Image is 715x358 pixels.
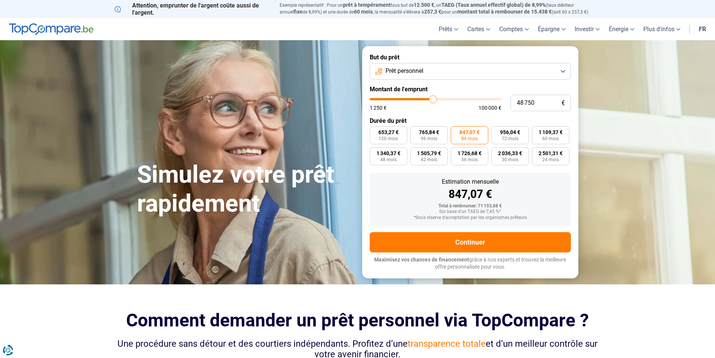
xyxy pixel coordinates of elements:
span: 96 mois [421,136,437,141]
div: Total à rembourser: 71 153,88 € [376,204,565,209]
span: 1 109,37 € [539,130,563,135]
p: grâce à nos experts et trouvez la meilleure offre personnalisée pour vous. [370,256,571,271]
a: Comptes [495,18,533,40]
span: transparence totale [408,338,486,349]
span: 1 505,79 € [417,151,441,156]
span: 24 mois [542,157,559,162]
span: € [561,100,565,106]
p: Attention, emprunter de l'argent coûte aussi de l'argent. [114,2,271,16]
span: montant total à rembourser de 15.438 € [457,9,552,15]
span: 257,3 € [424,9,441,15]
span: Prêt personnel [385,67,423,75]
span: 1 340,37 € [376,151,400,156]
span: fixe [294,9,303,15]
span: 956,04 € [500,130,520,135]
h1: Simulez votre prêt rapidement [137,160,353,218]
span: 36 mois [461,157,478,162]
span: 42 mois [421,157,437,162]
span: 12.500 € [414,2,434,8]
span: prêt à tempérament [343,2,391,8]
span: 1 726,68 € [458,151,482,156]
div: Sur base d'un TAEG de 7,45 %* [376,209,565,214]
span: 653,27 € [378,130,399,135]
a: Cartes [463,18,495,40]
span: Maximisez vos chances de financement [374,257,469,263]
label: Montant de l'emprunt [370,86,571,93]
a: Investir [570,18,604,40]
a: Prêts [434,18,463,40]
span: 100 000 € [479,105,501,110]
div: *Sous réserve d'acceptation par les organismes prêteurs [376,215,565,221]
span: 30 mois [502,157,518,162]
a: Plus d'infos [639,18,685,40]
span: 84 mois [461,136,478,141]
span: 60 mois [354,9,373,15]
label: Durée du prêt [370,117,571,124]
span: 2 501,31 € [539,151,563,156]
img: TopCompare [9,23,93,35]
span: 2 036,33 € [498,151,522,156]
span: 48 mois [380,157,397,162]
span: 1 250 € [370,105,387,110]
label: But du prêt [370,54,571,61]
span: 765,84 € [419,130,439,135]
button: Prêt personnel [370,63,571,80]
h2: Comment demander un prêt personnel via TopCompare ? [114,310,601,331]
button: Continuer [370,232,571,252]
a: fr [694,18,710,40]
div: 847,07 € [376,189,565,200]
a: Épargne [533,18,570,40]
a: Énergie [604,18,639,40]
span: 60 mois [542,136,559,141]
span: TAEG (Taux annuel effectif global) de 8,99% [441,2,546,8]
span: 847,07 € [459,130,480,135]
span: 120 mois [379,136,398,141]
span: 72 mois [502,136,518,141]
p: Exemple représentatif : Pour un tous but de , un (taux débiteur annuel de 8,99%) et une durée de ... [280,2,601,15]
div: Estimation mensuelle [376,179,565,185]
